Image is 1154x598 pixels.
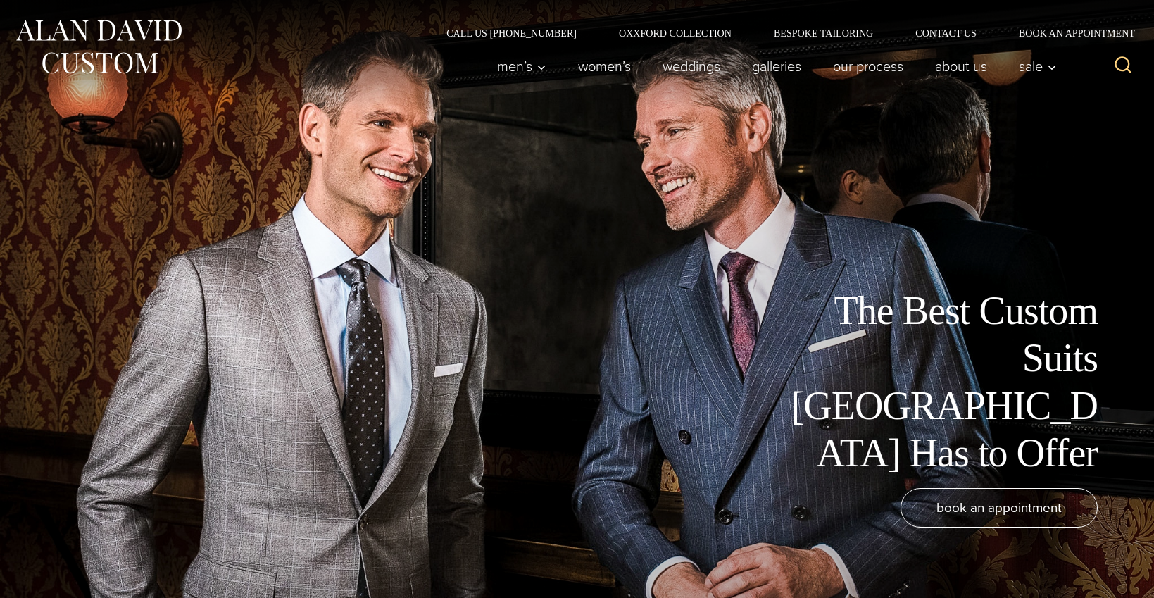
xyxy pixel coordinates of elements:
a: Contact Us [894,28,998,38]
span: book an appointment [936,497,1062,518]
a: Galleries [736,52,817,80]
a: book an appointment [901,488,1098,528]
a: Call Us [PHONE_NUMBER] [425,28,598,38]
a: Our Process [817,52,920,80]
img: Alan David Custom [14,15,183,78]
h1: The Best Custom Suits [GEOGRAPHIC_DATA] Has to Offer [781,287,1098,477]
a: weddings [647,52,736,80]
a: Book an Appointment [998,28,1140,38]
a: Women’s [563,52,647,80]
nav: Secondary Navigation [425,28,1140,38]
a: About Us [920,52,1003,80]
button: View Search Form [1106,49,1140,83]
span: Men’s [497,59,546,73]
a: Bespoke Tailoring [753,28,894,38]
nav: Primary Navigation [482,52,1065,80]
a: Oxxford Collection [598,28,753,38]
span: Sale [1019,59,1057,73]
